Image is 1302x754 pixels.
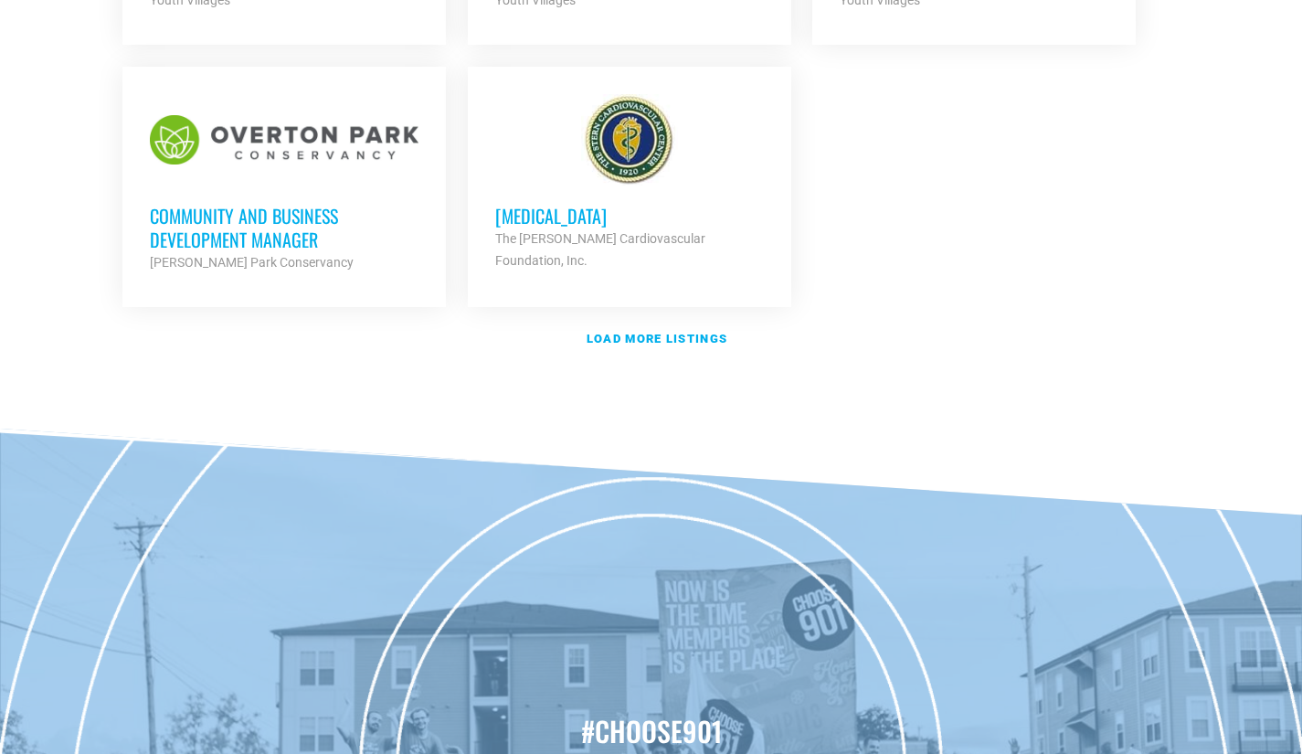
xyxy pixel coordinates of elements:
strong: The [PERSON_NAME] Cardiovascular Foundation, Inc. [495,231,705,268]
strong: [PERSON_NAME] Park Conservancy [150,255,354,270]
a: [MEDICAL_DATA] The [PERSON_NAME] Cardiovascular Foundation, Inc. [468,67,791,299]
h3: [MEDICAL_DATA] [495,204,764,228]
h2: #choose901 [9,712,1293,750]
a: Load more listings [112,318,1191,360]
a: Community and Business Development Manager [PERSON_NAME] Park Conservancy [122,67,446,301]
h3: Community and Business Development Manager [150,204,418,251]
strong: Load more listings [587,332,727,345]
